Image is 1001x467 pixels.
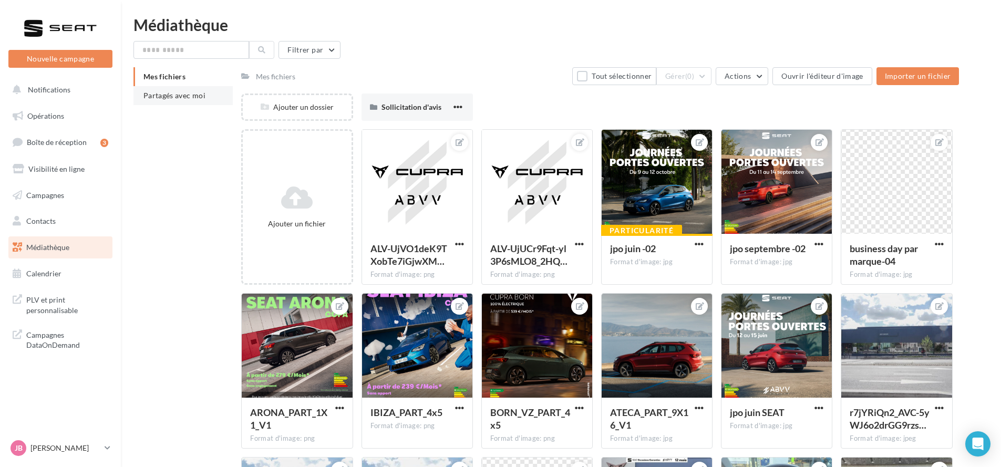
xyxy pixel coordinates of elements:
[850,243,918,267] span: business day par marque-04
[725,71,751,80] span: Actions
[716,67,768,85] button: Actions
[26,216,56,225] span: Contacts
[6,105,115,127] a: Opérations
[26,293,108,315] span: PLV et print personnalisable
[730,257,823,267] div: Format d'image: jpg
[26,328,108,350] span: Campagnes DataOnDemand
[772,67,872,85] button: Ouvrir l'éditeur d'image
[730,407,785,418] span: jpo juin SEAT
[28,164,85,173] span: Visibilité en ligne
[100,139,108,147] div: 3
[30,443,100,453] p: [PERSON_NAME]
[656,67,711,85] button: Gérer(0)
[243,102,351,112] div: Ajouter un dossier
[250,434,344,443] div: Format d'image: png
[6,236,115,258] a: Médiathèque
[6,158,115,180] a: Visibilité en ligne
[6,288,115,319] a: PLV et print personnalisable
[26,269,61,278] span: Calendrier
[850,434,943,443] div: Format d'image: jpeg
[610,434,704,443] div: Format d'image: jpg
[15,443,23,453] span: JB
[572,67,656,85] button: Tout sélectionner
[370,421,464,431] div: Format d'image: png
[6,263,115,285] a: Calendrier
[28,85,70,94] span: Notifications
[490,270,584,279] div: Format d'image: png
[730,243,806,254] span: jpo septembre -02
[6,79,110,101] button: Notifications
[876,67,959,85] button: Importer un fichier
[885,71,951,80] span: Importer un fichier
[610,243,656,254] span: jpo juin -02
[965,431,990,456] div: Open Intercom Messenger
[250,407,327,431] span: ARONA_PART_1X1_V1
[26,243,69,252] span: Médiathèque
[370,270,464,279] div: Format d'image: png
[685,72,694,80] span: (0)
[6,131,115,153] a: Boîte de réception3
[850,270,943,279] div: Format d'image: jpg
[850,407,930,431] span: r7jYRiQn2_AVC-5yWJ6o2drGG9rzsdxhTh675AVAg3ADGI_tfxclc6YIazF_iDmN4NySpKv-4X4VUj2Z0w=s0
[490,243,567,267] span: ALV-UjUCr9Fqt-yl3P6sMLO8_2HQavB0N788tQIUMqUqsggFA53t9EYH
[370,243,447,267] span: ALV-UjVO1deK9TXobTe7iGjwXMOC_5jgDwFCiaVRvzydj0UnrfLEQkfK
[490,434,584,443] div: Format d'image: png
[730,421,823,431] div: Format d'image: jpg
[26,190,64,199] span: Campagnes
[6,184,115,206] a: Campagnes
[610,407,688,431] span: ATECA_PART_9X16_V1
[610,257,704,267] div: Format d'image: jpg
[381,102,441,111] span: Sollicitation d'avis
[6,210,115,232] a: Contacts
[490,407,570,431] span: BORN_VZ_PART_4x5
[6,324,115,355] a: Campagnes DataOnDemand
[247,219,347,229] div: Ajouter un fichier
[27,111,64,120] span: Opérations
[8,438,112,458] a: JB [PERSON_NAME]
[370,407,442,418] span: IBIZA_PART_4x5
[8,50,112,68] button: Nouvelle campagne
[278,41,340,59] button: Filtrer par
[601,225,682,236] div: Particularité
[256,71,295,82] div: Mes fichiers
[143,72,185,81] span: Mes fichiers
[133,17,988,33] div: Médiathèque
[143,91,205,100] span: Partagés avec moi
[27,138,87,147] span: Boîte de réception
